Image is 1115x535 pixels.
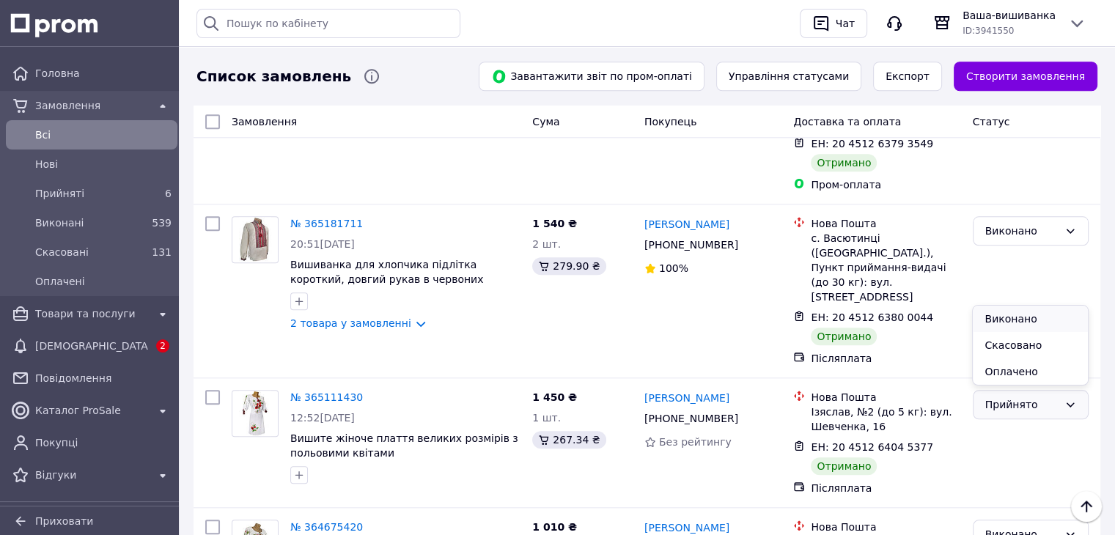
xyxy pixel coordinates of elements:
[985,223,1059,239] div: Виконано
[985,396,1059,413] div: Прийнято
[290,259,483,300] a: Вишиванка для хлопчика підлітка короткий, довгий рукав в червоних кольорах
[532,412,561,424] span: 1 шт.
[35,66,172,81] span: Головна
[35,515,93,527] span: Приховати
[811,441,933,453] span: ЕН: 20 4512 6404 5377
[290,412,355,424] span: 12:52[DATE]
[644,520,729,535] a: [PERSON_NAME]
[290,391,363,403] a: № 365111430
[811,457,877,475] div: Отримано
[811,231,960,304] div: с. Васютинці ([GEOGRAPHIC_DATA].), Пункт приймання-видачі (до 30 кг): вул. [STREET_ADDRESS]
[800,9,867,38] button: Чат
[659,436,732,448] span: Без рейтингу
[811,520,960,534] div: Нова Пошта
[35,157,172,171] span: Нові
[811,154,877,171] div: Отримано
[641,408,741,429] div: [PHONE_NUMBER]
[35,403,148,418] span: Каталог ProSale
[152,217,172,229] span: 539
[532,218,577,229] span: 1 540 ₴
[35,435,172,450] span: Покупці
[659,262,688,274] span: 100%
[644,391,729,405] a: [PERSON_NAME]
[35,371,172,385] span: Повідомлення
[833,12,858,34] div: Чат
[532,521,577,533] span: 1 010 ₴
[532,238,561,250] span: 2 шт.
[35,128,172,142] span: Всi
[811,351,960,366] div: Післяплата
[165,188,172,199] span: 6
[479,62,704,91] button: Завантажити звіт по пром-оплаті
[811,390,960,405] div: Нова Пошта
[532,257,606,275] div: 279.90 ₴
[963,8,1056,23] span: Ваша-вишиванка
[793,116,901,128] span: Доставка та оплата
[963,26,1014,36] span: ID: 3941550
[156,339,169,353] span: 2
[290,317,411,329] a: 2 товара у замовленні
[35,306,148,321] span: Товари та послуги
[811,138,933,150] span: ЕН: 20 4512 6379 3549
[290,432,518,459] a: Вишите жіноче плаття великих розмірів з польовими квітами
[532,116,559,128] span: Cума
[954,62,1097,91] a: Створити замовлення
[973,306,1087,332] li: Виконано
[239,217,271,262] img: Фото товару
[811,177,960,192] div: Пром-оплата
[35,274,172,289] span: Оплачені
[532,431,606,449] div: 267.34 ₴
[290,218,363,229] a: № 365181711
[811,481,960,495] div: Післяплата
[239,391,271,436] img: Фото товару
[35,98,148,113] span: Замовлення
[232,216,279,263] a: Фото товару
[716,62,861,91] button: Управління статусами
[232,116,297,128] span: Замовлення
[641,235,741,255] div: [PHONE_NUMBER]
[290,521,363,533] a: № 364675420
[35,186,142,201] span: Прийняті
[973,332,1087,358] li: Скасовано
[532,391,577,403] span: 1 450 ₴
[196,9,460,38] input: Пошук по кабінету
[35,468,148,482] span: Відгуки
[196,66,351,87] span: Список замовлень
[290,238,355,250] span: 20:51[DATE]
[811,328,877,345] div: Отримано
[232,390,279,437] a: Фото товару
[35,245,142,259] span: Скасовані
[973,116,1010,128] span: Статус
[644,116,696,128] span: Покупець
[152,246,172,258] span: 131
[811,311,933,323] span: ЕН: 20 4512 6380 0044
[873,62,942,91] button: Експорт
[35,339,148,353] span: [DEMOGRAPHIC_DATA]
[811,216,960,231] div: Нова Пошта
[35,215,142,230] span: Виконані
[644,217,729,232] a: [PERSON_NAME]
[973,358,1087,385] li: Оплачено
[811,405,960,434] div: Ізяслав, №2 (до 5 кг): вул. Шевченка, 16
[1071,491,1102,522] button: Наверх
